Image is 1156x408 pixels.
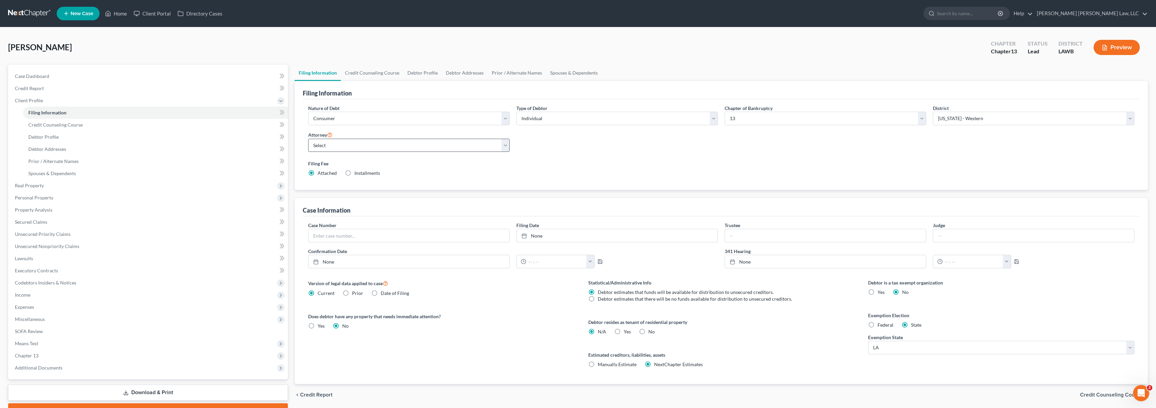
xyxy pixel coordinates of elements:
[588,351,855,358] label: Estimated creditors, liabilities, assets
[598,289,774,295] span: Debtor estimates that funds will be available for distribution to unsecured creditors.
[23,143,288,155] a: Debtor Addresses
[9,216,288,228] a: Secured Claims
[300,392,332,398] span: Credit Report
[23,119,288,131] a: Credit Counseling Course
[15,85,44,91] span: Credit Report
[15,255,33,261] span: Lawsuits
[1058,48,1083,55] div: LAWB
[23,155,288,167] a: Prior / Alternate Names
[902,289,909,295] span: No
[342,323,349,329] span: No
[318,290,334,296] span: Current
[341,65,403,81] a: Credit Counseling Course
[308,313,574,320] label: Does debtor have any property that needs immediate attention?
[598,296,792,302] span: Debtor estimates that there will be no funds available for distribution to unsecured creditors.
[9,70,288,82] a: Case Dashboard
[23,131,288,143] a: Debtor Profile
[725,229,926,242] input: --
[15,268,58,273] span: Executory Contracts
[725,255,926,268] a: None
[8,42,72,52] span: [PERSON_NAME]
[598,361,637,367] span: Manually Estimate
[648,329,655,334] span: No
[654,361,703,367] span: NextChapter Estimates
[725,105,773,112] label: Chapter of Bankruptcy
[71,11,93,16] span: New Case
[28,158,79,164] span: Prior / Alternate Names
[9,228,288,240] a: Unsecured Priority Claims
[403,65,442,81] a: Debtor Profile
[526,255,587,268] input: -- : --
[15,365,62,371] span: Additional Documents
[295,392,300,398] i: chevron_left
[1028,48,1048,55] div: Lead
[354,170,380,176] span: Installments
[1028,40,1048,48] div: Status
[9,240,288,252] a: Unsecured Nonpriority Claims
[381,290,409,296] span: Date of Filing
[1058,40,1083,48] div: District
[878,289,885,295] span: Yes
[546,65,602,81] a: Spouses & Dependents
[15,316,45,322] span: Miscellaneous
[1147,385,1152,390] span: 2
[303,206,350,214] div: Case Information
[8,385,288,401] a: Download & Print
[15,183,44,188] span: Real Property
[15,280,76,285] span: Codebtors Insiders & Notices
[15,292,30,298] span: Income
[318,170,337,176] span: Attached
[15,98,43,103] span: Client Profile
[1080,392,1148,398] button: Credit Counseling Course chevron_right
[15,219,47,225] span: Secured Claims
[23,167,288,180] a: Spouses & Dependents
[15,231,71,237] span: Unsecured Priority Claims
[352,290,363,296] span: Prior
[15,73,49,79] span: Case Dashboard
[868,334,903,341] label: Exemption State
[15,328,43,334] span: SOFA Review
[878,322,893,328] span: Federal
[488,65,546,81] a: Prior / Alternate Names
[933,229,1134,242] input: --
[9,252,288,265] a: Lawsuits
[624,329,631,334] span: Yes
[725,222,740,229] label: Trustee
[308,222,337,229] label: Case Number
[868,312,1134,319] label: Exemption Election
[598,329,606,334] span: N/A
[517,229,718,242] a: None
[308,229,509,242] input: Enter case number...
[1080,392,1142,398] span: Credit Counseling Course
[516,222,539,229] label: Filing Date
[9,325,288,337] a: SOFA Review
[1094,40,1140,55] button: Preview
[1011,48,1017,54] span: 13
[28,122,83,128] span: Credit Counseling Course
[308,160,1134,167] label: Filing Fee
[933,222,945,229] label: Judge
[308,105,340,112] label: Nature of Debt
[9,204,288,216] a: Property Analysis
[588,279,855,286] label: Statistical/Administrative Info
[868,279,1134,286] label: Debtor is a tax exempt organization
[991,40,1017,48] div: Chapter
[130,7,174,20] a: Client Portal
[28,146,66,152] span: Debtor Addresses
[15,195,53,200] span: Personal Property
[721,248,1138,255] label: 341 Hearing
[15,304,34,310] span: Expenses
[516,105,547,112] label: Type of Debtor
[318,323,325,329] span: Yes
[442,65,488,81] a: Debtor Addresses
[911,322,921,328] span: State
[15,243,79,249] span: Unsecured Nonpriority Claims
[303,89,352,97] div: Filing Information
[933,105,949,112] label: District
[1133,385,1149,401] iframe: Intercom live chat
[102,7,130,20] a: Home
[588,319,855,326] label: Debtor resides as tenant of residential property
[295,392,332,398] button: chevron_left Credit Report
[28,134,59,140] span: Debtor Profile
[23,107,288,119] a: Filing Information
